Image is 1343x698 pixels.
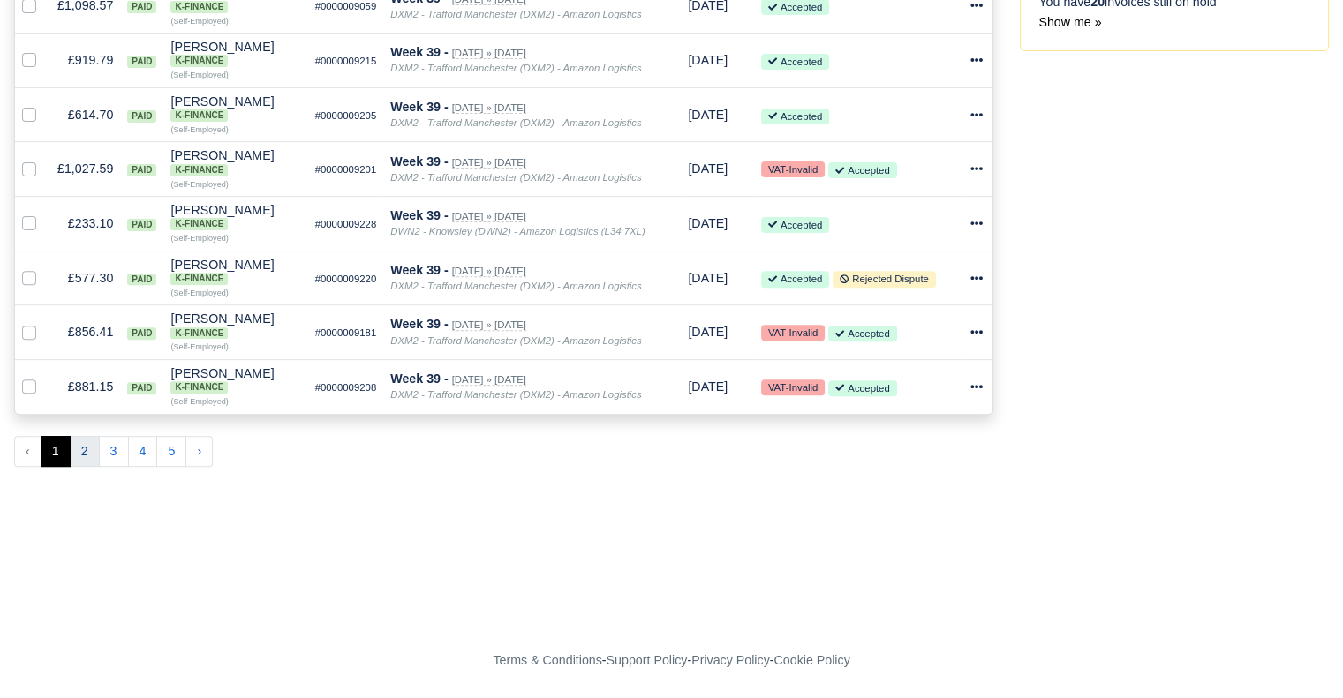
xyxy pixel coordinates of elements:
a: Support Policy [607,653,688,667]
div: [PERSON_NAME] K-Finance [170,259,300,285]
small: #0000009208 [315,382,377,393]
td: £856.41 [50,305,120,360]
a: Terms & Conditions [493,653,601,667]
div: - - - [169,650,1175,671]
td: £1,027.59 [50,142,120,197]
span: paid [127,219,156,231]
div: [PERSON_NAME] K-Finance [170,367,300,394]
small: VAT-Invalid [761,325,825,341]
button: 5 [156,436,186,468]
i: DXM2 - Trafford Manchester (DXM2) - Amazon Logistics [390,172,641,183]
li: « Previous [14,436,41,468]
small: #0000009205 [315,110,377,121]
small: Accepted [761,109,829,124]
div: [PERSON_NAME] [170,367,300,394]
div: [PERSON_NAME] K-Finance [170,204,300,230]
span: paid [127,327,156,340]
div: [PERSON_NAME] [170,204,300,230]
span: 6 hours from now [688,325,728,339]
div: [PERSON_NAME] K-Finance [170,41,300,67]
span: 6 hours from now [688,379,728,394]
div: [PERSON_NAME] [170,41,300,67]
strong: Week 39 - [390,208,448,222]
span: 6 hours from now [688,53,728,67]
small: Accepted [761,271,829,287]
a: Privacy Policy [691,653,770,667]
strong: Week 39 - [390,263,448,277]
small: (Self-Employed) [170,234,228,243]
small: (Self-Employed) [170,17,228,26]
span: 6 hours from now [688,161,728,176]
td: £233.10 [50,196,120,251]
i: DXM2 - Trafford Manchester (DXM2) - Amazon Logistics [390,335,641,346]
button: 3 [99,436,129,468]
td: £881.15 [50,359,120,413]
i: DXM2 - Trafford Manchester (DXM2) - Amazon Logistics [390,281,641,291]
span: K-Finance [170,381,228,394]
span: K-Finance [170,1,228,13]
small: Accepted [828,380,896,396]
strong: Week 39 - [390,45,448,59]
small: [DATE] » [DATE] [452,374,526,386]
span: 6 hours from now [688,216,728,230]
button: 4 [128,436,158,468]
small: (Self-Employed) [170,289,228,297]
i: DXM2 - Trafford Manchester (DXM2) - Amazon Logistics [390,9,641,19]
div: [PERSON_NAME] K-Finance [170,149,300,176]
small: (Self-Employed) [170,397,228,406]
small: #0000009059 [315,1,377,11]
i: DXM2 - Trafford Manchester (DXM2) - Amazon Logistics [390,63,641,73]
td: £919.79 [50,34,120,88]
small: (Self-Employed) [170,71,228,79]
small: #0000009181 [315,327,377,338]
div: [PERSON_NAME] [170,259,300,285]
div: [PERSON_NAME] [170,95,300,122]
small: #0000009201 [315,164,377,175]
small: Accepted [828,326,896,341]
strong: Week 39 - [390,317,448,331]
span: K-Finance [170,55,228,67]
strong: Week 39 - [390,100,448,114]
a: Cookie Policy [773,653,849,667]
small: [DATE] » [DATE] [452,48,526,59]
small: [DATE] » [DATE] [452,211,526,222]
span: paid [127,56,156,68]
a: Show me » [1038,15,1101,29]
span: 6 hours from now [688,271,728,285]
span: 1 [41,436,71,468]
button: 2 [70,436,100,468]
span: paid [127,110,156,123]
small: [DATE] » [DATE] [452,157,526,169]
small: Rejected Dispute [833,271,936,287]
button: Next » [185,436,213,468]
strong: Week 39 - [390,154,448,169]
small: [DATE] » [DATE] [452,102,526,114]
small: #0000009215 [315,56,377,66]
span: K-Finance [170,327,228,340]
span: paid [127,382,156,394]
div: [PERSON_NAME] K-Finance [170,312,300,339]
small: (Self-Employed) [170,125,228,134]
span: K-Finance [170,273,228,285]
td: £577.30 [50,251,120,305]
i: DWN2 - Knowsley (DWN2) - Amazon Logistics (L34 7XL) [390,226,645,236]
span: K-Finance [170,164,228,176]
small: Accepted [828,162,896,178]
iframe: Chat Widget [1255,613,1343,698]
small: Accepted [761,217,829,233]
span: paid [127,164,156,176]
small: VAT-Invalid [761,379,825,395]
span: K-Finance [170,109,228,122]
td: £614.70 [50,87,120,142]
i: DXM2 - Trafford Manchester (DXM2) - Amazon Logistics [390,389,641,400]
div: [PERSON_NAME] [170,149,300,176]
span: paid [127,274,156,286]
small: Accepted [761,54,829,70]
small: VAT-Invalid [761,161,825,177]
span: 6 hours from now [688,108,728,122]
small: #0000009220 [315,274,377,284]
small: [DATE] » [DATE] [452,266,526,277]
span: paid [127,1,156,13]
small: (Self-Employed) [170,342,228,351]
i: DXM2 - Trafford Manchester (DXM2) - Amazon Logistics [390,117,641,128]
